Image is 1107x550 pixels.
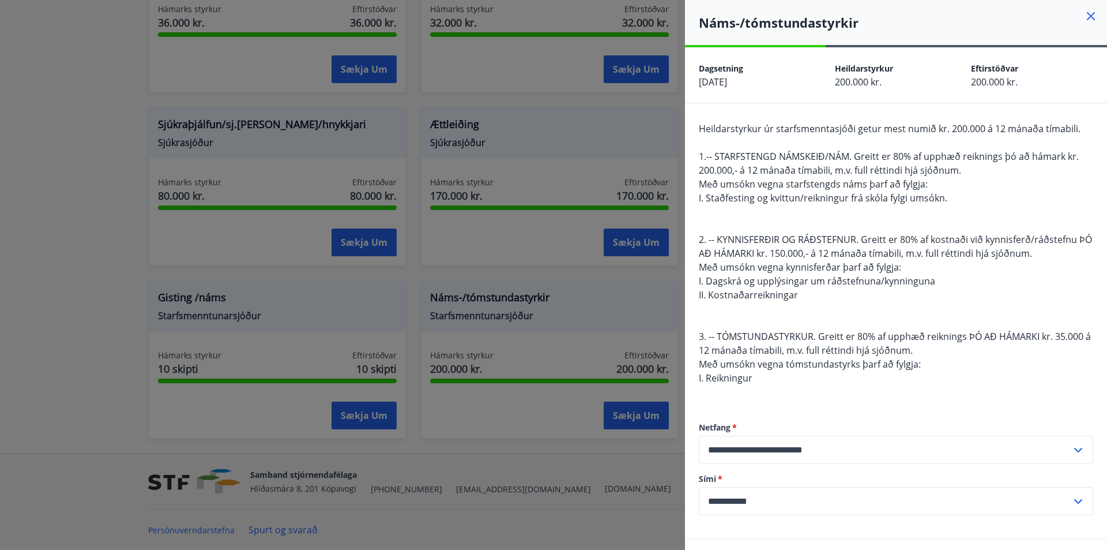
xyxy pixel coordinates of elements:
[699,178,928,190] span: Með umsókn vegna starfstengds náms þarf að fylgja:
[699,261,901,274] span: Með umsókn vegna kynnisferðar þarf að fylgja:
[699,233,1092,260] span: 2. -- KYNNISFERÐIR OG RÁÐSTEFNUR. Greitt er 80% af kostnaði við kynnisferð/ráðstefnu ÞÓ AÐ HÁMARK...
[699,422,1093,433] label: Netfang
[835,63,893,74] span: Heildarstyrkur
[971,63,1018,74] span: Eftirstöðvar
[699,150,1079,177] span: 1.-- STARFSTENGD NÁMSKEIÐ/NÁM. Greitt er 80% af upphæð reiknings þó að hámark kr. 200.000,- á 12 ...
[699,122,1080,135] span: Heildarstyrkur úr starfsmenntasjóði getur mest numið kr. 200.000 á 12 mánaða tímabili.
[699,358,921,371] span: Með umsókn vegna tómstundastyrks þarf að fylgja:
[699,289,798,301] span: II. Kostnaðarreikningar
[835,76,882,88] span: 200.000 kr.
[699,192,947,204] span: I. Staðfesting og kvittun/reikningur frá skóla fylgi umsókn.
[699,473,1093,485] label: Sími
[699,14,1107,31] h4: Náms-/tómstundastyrkir
[971,76,1018,88] span: 200.000 kr.
[699,275,935,287] span: I. Dagskrá og upplýsingar um ráðstefnuna/kynninguna
[699,372,752,384] span: I. Reikningur
[699,63,743,74] span: Dagsetning
[699,76,727,88] span: [DATE]
[699,330,1091,357] span: 3. -- TÓMSTUNDASTYRKUR. Greitt er 80% af upphæð reiknings ÞÓ AÐ HÁMARKI kr. 35.000 á 12 mánaða tí...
